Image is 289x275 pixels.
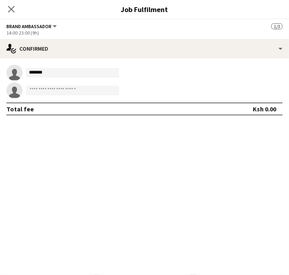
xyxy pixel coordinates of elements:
[271,23,283,29] span: 1/3
[253,105,276,113] div: Ksh 0.00
[6,23,58,29] button: Brand Ambassador
[6,23,52,29] span: Brand Ambassador
[6,105,34,113] div: Total fee
[6,30,283,36] div: 14:00-23:00 (9h)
